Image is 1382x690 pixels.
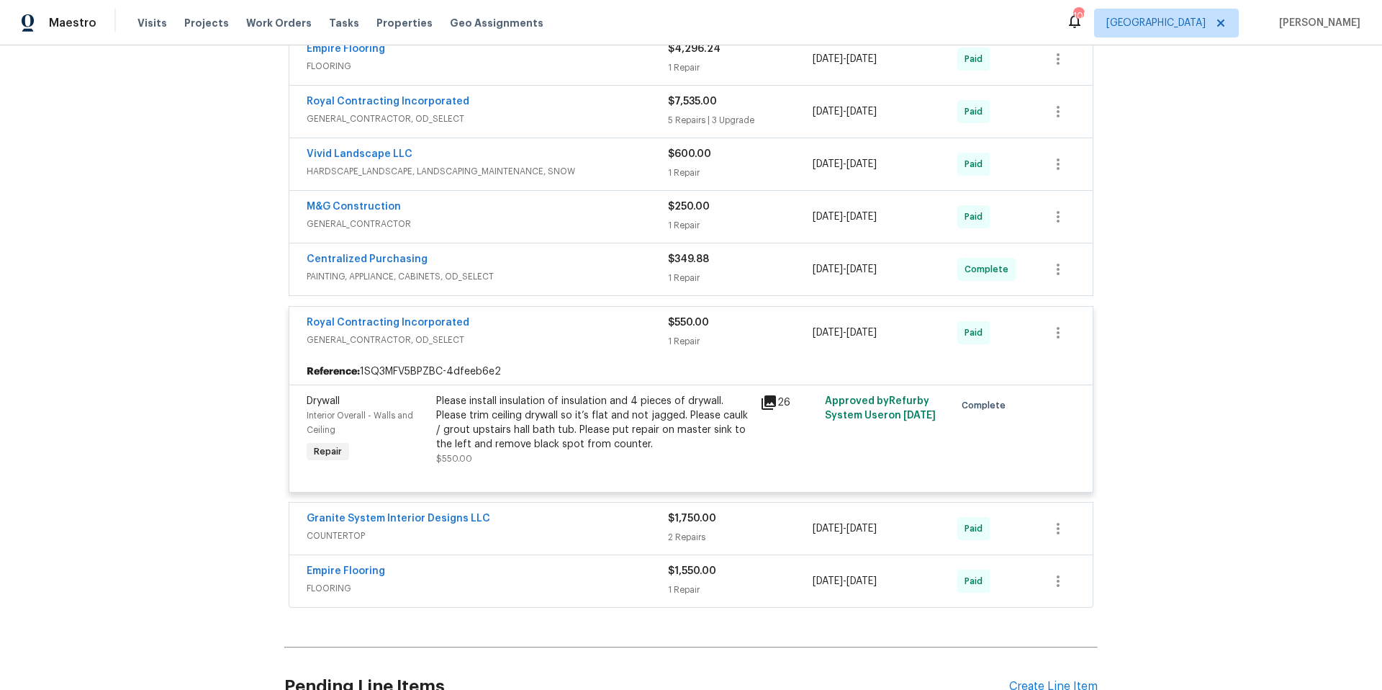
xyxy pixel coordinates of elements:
div: 2 Repairs [668,530,813,545]
a: Royal Contracting Incorporated [307,318,469,328]
span: FLOORING [307,581,668,596]
span: $550.00 [668,318,709,328]
div: 1 Repair [668,218,813,233]
span: - [813,104,877,119]
span: Complete [962,398,1011,413]
span: $349.88 [668,254,709,264]
span: [DATE] [903,411,936,421]
span: [DATE] [846,107,877,117]
span: [DATE] [846,328,877,338]
span: [DATE] [813,212,843,222]
span: Projects [184,16,229,30]
span: - [813,574,877,588]
span: $250.00 [668,202,710,212]
span: Work Orders [246,16,312,30]
span: - [813,326,877,340]
span: - [813,262,877,277]
span: GENERAL_CONTRACTOR, OD_SELECT [307,112,668,126]
a: Empire Flooring [307,566,385,576]
span: $550.00 [436,454,472,463]
span: $7,535.00 [668,97,717,107]
a: Royal Contracting Incorporated [307,97,469,107]
span: $1,550.00 [668,566,716,576]
div: 26 [760,394,816,411]
div: 1 Repair [668,334,813,349]
div: 1 Repair [668,583,813,597]
span: Properties [376,16,433,30]
span: Drywall [307,396,340,406]
span: Paid [965,104,988,119]
span: GENERAL_CONTRACTOR, OD_SELECT [307,333,668,347]
span: [DATE] [846,54,877,64]
div: 105 [1073,9,1083,23]
span: [DATE] [813,107,843,117]
span: Interior Overall - Walls and Ceiling [307,411,413,434]
div: 5 Repairs | 3 Upgrade [668,113,813,127]
a: Granite System Interior Designs LLC [307,514,490,524]
span: HARDSCAPE_LANDSCAPE, LANDSCAPING_MAINTENANCE, SNOW [307,164,668,179]
span: - [813,52,877,66]
a: Centralized Purchasing [307,254,428,264]
span: $4,296.24 [668,44,721,54]
b: Reference: [307,364,360,379]
span: [DATE] [813,576,843,586]
div: 1SQ3MFV5BPZBC-4dfeeb6e2 [289,359,1093,385]
span: [DATE] [846,576,877,586]
span: COUNTERTOP [307,529,668,543]
span: Paid [965,574,988,588]
span: [PERSON_NAME] [1273,16,1360,30]
span: [DATE] [813,159,843,169]
span: [DATE] [846,159,877,169]
span: Geo Assignments [450,16,543,30]
span: [DATE] [813,524,843,534]
span: GENERAL_CONTRACTOR [307,217,668,231]
span: $600.00 [668,149,711,159]
a: Vivid Landscape LLC [307,149,412,159]
span: Paid [965,521,988,536]
span: [DATE] [813,54,843,64]
span: FLOORING [307,59,668,73]
span: Repair [308,444,348,459]
span: Visits [137,16,167,30]
span: [DATE] [813,328,843,338]
span: $1,750.00 [668,514,716,524]
div: 1 Repair [668,166,813,180]
span: Maestro [49,16,96,30]
span: Paid [965,52,988,66]
span: Paid [965,157,988,171]
span: - [813,210,877,224]
span: [GEOGRAPHIC_DATA] [1106,16,1206,30]
span: PAINTING, APPLIANCE, CABINETS, OD_SELECT [307,269,668,284]
span: Complete [965,262,1014,277]
span: [DATE] [813,264,843,274]
div: 1 Repair [668,271,813,285]
span: Paid [965,210,988,224]
a: Empire Flooring [307,44,385,54]
span: Tasks [329,18,359,28]
a: M&G Construction [307,202,401,212]
span: - [813,157,877,171]
div: Please install insulation of insulation and 4 pieces of drywall. Please trim ceiling drywall so i... [436,394,751,452]
span: [DATE] [846,524,877,534]
span: [DATE] [846,264,877,274]
span: - [813,521,877,536]
span: [DATE] [846,212,877,222]
span: Paid [965,326,988,340]
span: Approved by Refurby System User on [825,396,936,421]
div: 1 Repair [668,61,813,75]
